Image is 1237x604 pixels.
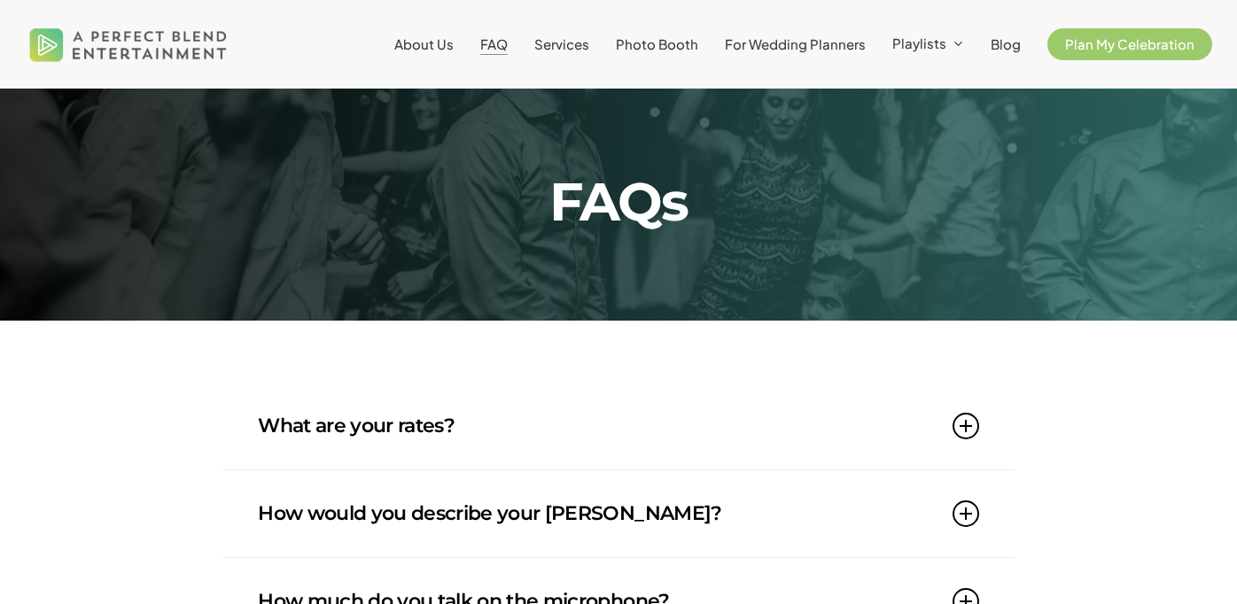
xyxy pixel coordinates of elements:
[534,37,589,51] a: Services
[991,37,1021,51] a: Blog
[480,35,508,52] span: FAQ
[394,35,454,52] span: About Us
[892,35,946,51] span: Playlists
[1065,35,1194,52] span: Plan My Celebration
[258,383,978,469] a: What are your rates?
[725,35,866,52] span: For Wedding Planners
[616,37,698,51] a: Photo Booth
[616,35,698,52] span: Photo Booth
[394,37,454,51] a: About Us
[249,175,988,228] h2: FAQs
[258,470,978,557] a: How would you describe your [PERSON_NAME]?
[25,12,232,76] img: A Perfect Blend Entertainment
[892,36,964,52] a: Playlists
[991,35,1021,52] span: Blog
[480,37,508,51] a: FAQ
[534,35,589,52] span: Services
[1047,37,1212,51] a: Plan My Celebration
[725,37,866,51] a: For Wedding Planners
